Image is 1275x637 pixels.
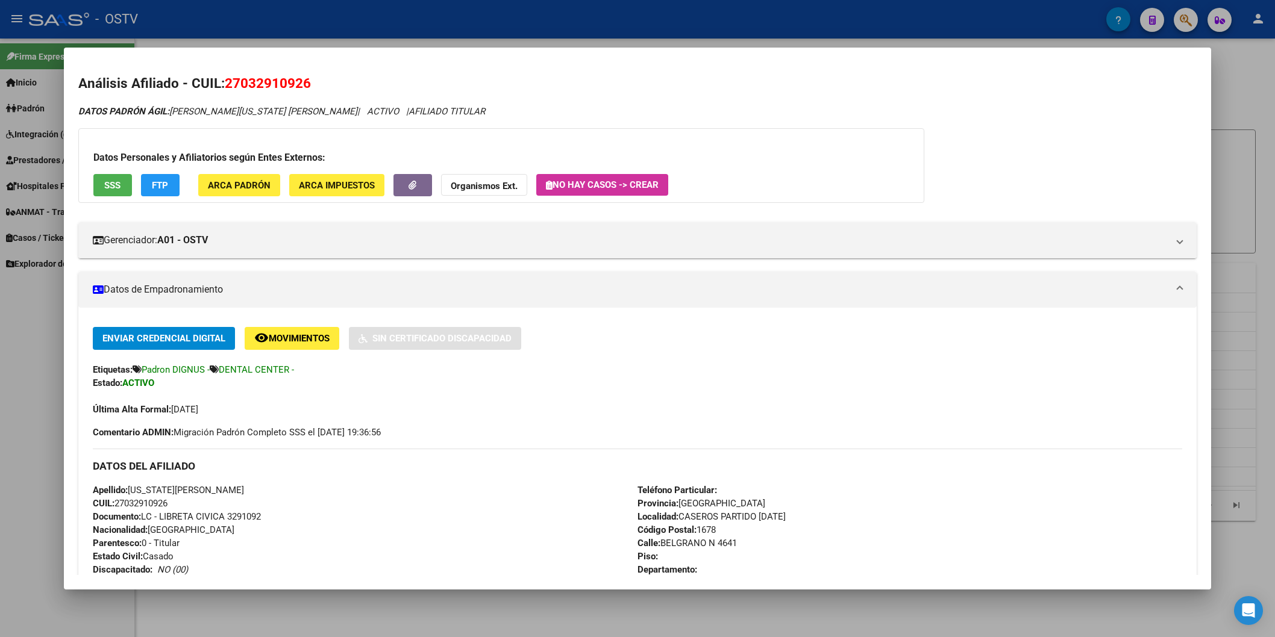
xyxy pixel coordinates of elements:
span: SSS [104,180,121,191]
mat-expansion-panel-header: Datos de Empadronamiento [78,272,1197,308]
mat-icon: remove_red_eye [254,331,269,345]
strong: ACTIVO [122,378,154,388]
span: Enviar Credencial Digital [102,334,225,344]
strong: Código Postal: [637,524,697,535]
span: [US_STATE][PERSON_NAME] [93,485,244,496]
span: 27032910926 [93,498,168,509]
span: ARCA Impuestos [299,180,375,191]
h3: Datos Personales y Afiliatorios según Entes Externos: [93,151,909,165]
span: CASEROS PARTIDO [DATE] [637,511,786,522]
strong: Última Alta Formal: [93,404,171,415]
span: Migración Padrón Completo SSS el [DATE] 19:36:56 [93,426,381,439]
strong: Piso: [637,551,658,562]
span: Padron DIGNUS - [142,364,210,375]
button: Organismos Ext. [441,174,527,196]
strong: Departamento: [637,564,697,575]
strong: Teléfono Particular: [637,485,717,496]
strong: Calle: [637,538,660,548]
strong: Etiquetas: [93,364,133,375]
h3: DATOS DEL AFILIADO [93,459,1182,473]
button: ARCA Impuestos [289,174,384,196]
h2: Análisis Afiliado - CUIL: [78,73,1197,94]
strong: DATOS PADRÓN ÁGIL: [78,106,169,117]
div: Open Intercom Messenger [1234,596,1263,625]
button: Enviar Credencial Digital [93,327,235,349]
i: | ACTIVO | [78,106,485,117]
i: NO (00) [157,564,188,575]
strong: Comentario ADMIN: [93,427,174,438]
span: ARCA Padrón [208,180,271,191]
strong: Provincia: [637,498,678,509]
strong: Documento: [93,511,141,522]
span: LC - LIBRETA CIVICA 3291092 [93,511,261,522]
mat-panel-title: Gerenciador: [93,233,1168,247]
strong: Localidad: [637,511,678,522]
strong: Organismos Ext. [451,181,518,191]
mat-panel-title: Datos de Empadronamiento [93,282,1168,297]
button: Sin Certificado Discapacidad [349,327,521,349]
span: [GEOGRAPHIC_DATA] [93,524,234,535]
button: ARCA Padrón [198,174,280,196]
strong: Parentesco: [93,538,142,548]
span: FTP [152,180,168,191]
span: No hay casos -> Crear [546,179,659,190]
span: Sin Certificado Discapacidad [372,334,512,344]
span: DENTAL CENTER - [219,364,294,375]
strong: A01 - OSTV [157,233,208,247]
strong: CUIL: [93,498,114,509]
span: Casado [93,551,174,562]
strong: Estado: [93,378,122,388]
button: Movimientos [245,327,339,349]
span: 0 - Titular [93,538,180,548]
mat-expansion-panel-header: Gerenciador:A01 - OSTV [78,222,1197,258]
span: [PERSON_NAME][US_STATE] [PERSON_NAME] [78,106,357,117]
strong: Nacionalidad: [93,524,148,535]
strong: Estado Civil: [93,551,143,562]
strong: Apellido: [93,485,128,496]
span: AFILIADO TITULAR [409,106,485,117]
span: 1678 [637,524,716,535]
button: No hay casos -> Crear [536,174,668,196]
span: Movimientos [269,334,330,344]
span: [GEOGRAPHIC_DATA] [637,498,765,509]
span: [DATE] [93,404,198,415]
span: 27032910926 [225,75,311,91]
button: FTP [141,174,180,196]
strong: Discapacitado: [93,564,152,575]
span: BELGRANO N 4641 [637,538,737,548]
button: SSS [93,174,132,196]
